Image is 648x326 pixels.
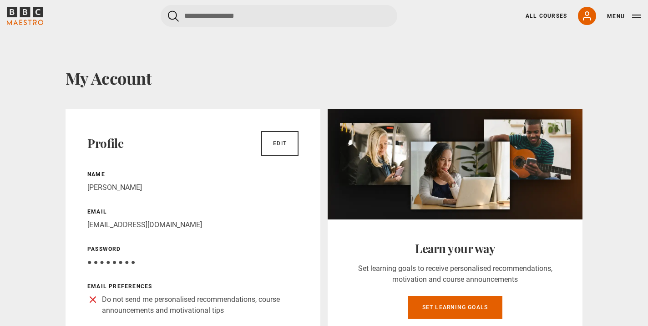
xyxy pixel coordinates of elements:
[349,263,561,285] p: Set learning goals to receive personalised recommendations, motivation and course announcements
[526,12,567,20] a: All Courses
[87,245,299,253] p: Password
[168,10,179,22] button: Submit the search query
[87,208,299,216] p: Email
[408,296,503,319] a: Set learning goals
[87,219,299,230] p: [EMAIL_ADDRESS][DOMAIN_NAME]
[102,294,299,316] p: Do not send me personalised recommendations, course announcements and motivational tips
[87,136,123,151] h2: Profile
[66,68,582,87] h1: My Account
[87,258,135,266] span: ● ● ● ● ● ● ● ●
[87,182,299,193] p: [PERSON_NAME]
[87,282,299,290] p: Email preferences
[87,170,299,178] p: Name
[349,241,561,256] h2: Learn your way
[7,7,43,25] svg: BBC Maestro
[607,12,641,21] button: Toggle navigation
[161,5,397,27] input: Search
[261,131,299,156] a: Edit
